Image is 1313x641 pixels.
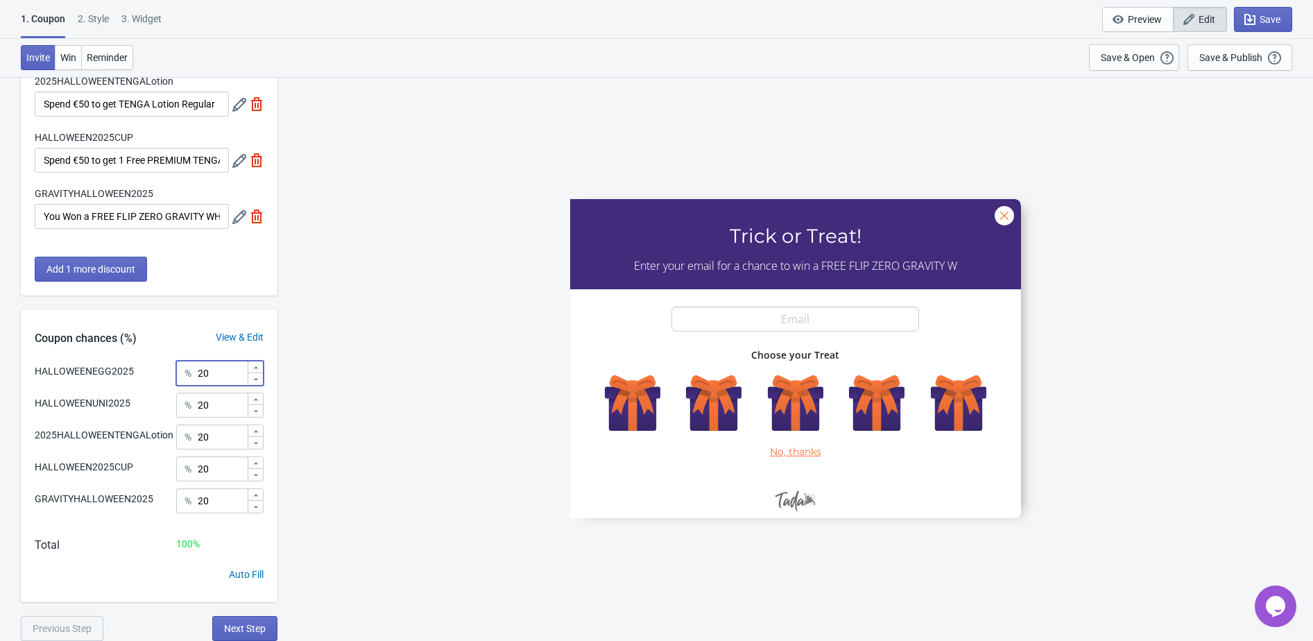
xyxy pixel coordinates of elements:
button: Add 1 more discount [35,257,147,282]
span: Next Step [224,623,266,634]
button: Preview [1102,7,1174,32]
div: % [184,397,191,413]
div: HALLOWEENEGG2025 [35,364,134,379]
div: 2 . Style [78,12,109,36]
button: Reminder [81,45,133,70]
div: HALLOWEENUNI2025 [35,396,130,411]
button: Invite [21,45,55,70]
button: Save & Publish [1187,44,1292,71]
div: 3. Widget [121,12,162,36]
label: GRAVITYHALLOWEEN2025 [35,187,153,200]
button: Edit [1173,7,1227,32]
span: Reminder [87,52,128,63]
div: % [184,429,191,445]
div: Coupon chances (%) [21,330,151,347]
button: Win [55,45,82,70]
div: Auto Fill [229,567,264,582]
div: % [184,365,191,382]
div: Save & Open [1101,52,1155,63]
div: Save & Publish [1199,52,1262,63]
div: 1. Coupon [21,12,65,38]
div: HALLOWEEN2025CUP [35,460,133,475]
div: % [184,461,191,477]
span: Preview [1128,14,1162,25]
button: Save & Open [1089,44,1179,71]
div: GRAVITYHALLOWEEN2025 [35,492,153,506]
input: Chance [197,361,247,386]
span: Save [1260,14,1280,25]
span: Invite [26,52,50,63]
iframe: chat widget [1255,586,1299,627]
span: Add 1 more discount [46,264,135,275]
div: % [184,493,191,509]
input: Chance [197,456,247,481]
input: Chance [197,425,247,450]
img: delete.svg [250,210,264,223]
img: delete.svg [250,97,264,111]
div: View & Edit [202,330,277,345]
button: Save [1234,7,1292,32]
img: delete.svg [250,153,264,167]
span: Edit [1199,14,1215,25]
input: Chance [197,488,247,513]
button: Next Step [212,616,277,641]
div: 2025HALLOWEENTENGALotion [35,428,173,443]
span: 100 % [176,538,200,549]
input: Chance [197,393,247,418]
label: 2025HALLOWEENTENGALotion [35,74,173,88]
div: Total [35,537,60,554]
span: Win [60,52,76,63]
label: HALLOWEEN2025CUP [35,130,133,144]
